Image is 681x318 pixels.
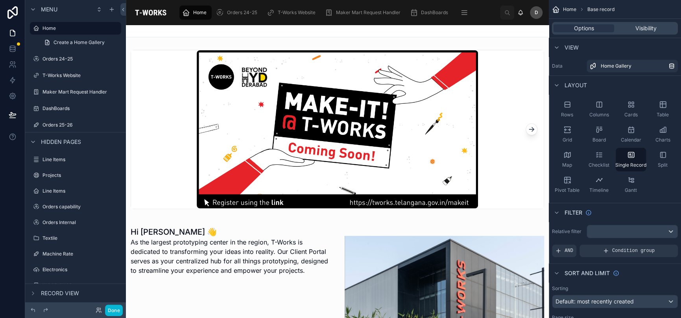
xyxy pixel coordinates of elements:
[30,86,121,98] a: Maker Mart Request Handler
[584,173,614,197] button: Timeline
[42,267,120,273] label: Electronics
[624,112,638,118] span: Cards
[30,216,121,229] a: Orders Internal
[132,6,169,19] img: App logo
[552,228,583,235] label: Relative filter
[30,153,121,166] a: Line Items
[574,24,594,32] span: Options
[621,137,641,143] span: Calendar
[30,169,121,182] a: Projects
[42,89,120,95] label: Maker Mart Request Handler
[42,235,120,241] label: Textile
[42,282,120,289] label: WOOD SHOP
[105,305,123,316] button: Done
[655,137,670,143] span: Charts
[30,53,121,65] a: Orders 24-25
[589,187,609,193] span: Timeline
[556,298,634,305] span: Default: most recently created
[552,295,678,308] button: Default: most recently created
[42,251,120,257] label: Machine Rate
[616,148,646,171] button: Single Record
[565,81,587,89] span: Layout
[30,119,121,131] a: Orders 25-26
[407,6,453,20] a: DashBoards
[563,137,572,143] span: Grid
[30,279,121,292] a: WOOD SHOP
[30,263,121,276] a: Electronics
[648,148,678,171] button: Split
[587,6,615,13] span: Base record
[565,248,573,254] span: AND
[658,162,668,168] span: Split
[552,148,582,171] button: Map
[193,9,206,16] span: Home
[648,97,678,121] button: Table
[601,63,631,69] span: Home Gallery
[589,162,609,168] span: Checklist
[587,60,678,72] a: Home Gallery
[421,9,448,16] span: DashBoards
[42,188,120,194] label: Line Items
[625,187,637,193] span: Gantt
[552,97,582,121] button: Rows
[592,137,606,143] span: Board
[42,72,120,79] label: T-Works Website
[616,123,646,146] button: Calendar
[41,138,81,146] span: Hidden pages
[42,25,116,31] label: Home
[565,269,610,277] span: Sort And Limit
[552,285,568,292] label: Sorting
[42,172,120,178] label: Projects
[41,6,57,13] span: Menu
[42,56,120,62] label: Orders 24-25
[42,204,120,210] label: Orders capability
[30,185,121,197] a: Line Items
[565,209,582,217] span: Filter
[616,173,646,197] button: Gantt
[584,123,614,146] button: Board
[657,112,669,118] span: Table
[552,63,583,69] label: Data
[589,112,609,118] span: Columns
[30,232,121,244] a: Textile
[584,148,614,171] button: Checklist
[562,162,572,168] span: Map
[565,44,579,51] span: View
[584,97,614,121] button: Columns
[30,200,121,213] a: Orders capability
[615,162,646,168] span: Single Record
[30,22,121,35] a: Home
[42,105,120,112] label: DashBoards
[555,187,579,193] span: Pivot Table
[552,173,582,197] button: Pivot Table
[39,36,121,49] a: Create a Home Gallery
[213,6,262,20] a: Orders 24-25
[616,97,646,121] button: Cards
[42,122,120,128] label: Orders 25-26
[42,219,120,226] label: Orders Internal
[612,248,655,254] span: Condition group
[322,6,406,20] a: Maker Mart Request Handler
[552,123,582,146] button: Grid
[54,39,105,46] span: Create a Home Gallery
[535,9,538,16] span: D
[336,9,400,16] span: Maker Mart Request Handler
[41,289,79,297] span: Record view
[277,9,315,16] span: T-Works Website
[227,9,257,16] span: Orders 24-25
[635,24,657,32] span: Visibility
[175,4,500,21] div: scrollable content
[42,156,120,163] label: Line Items
[563,6,576,13] span: Home
[179,6,212,20] a: Home
[648,123,678,146] button: Charts
[30,102,121,115] a: DashBoards
[30,248,121,260] a: Machine Rate
[561,112,573,118] span: Rows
